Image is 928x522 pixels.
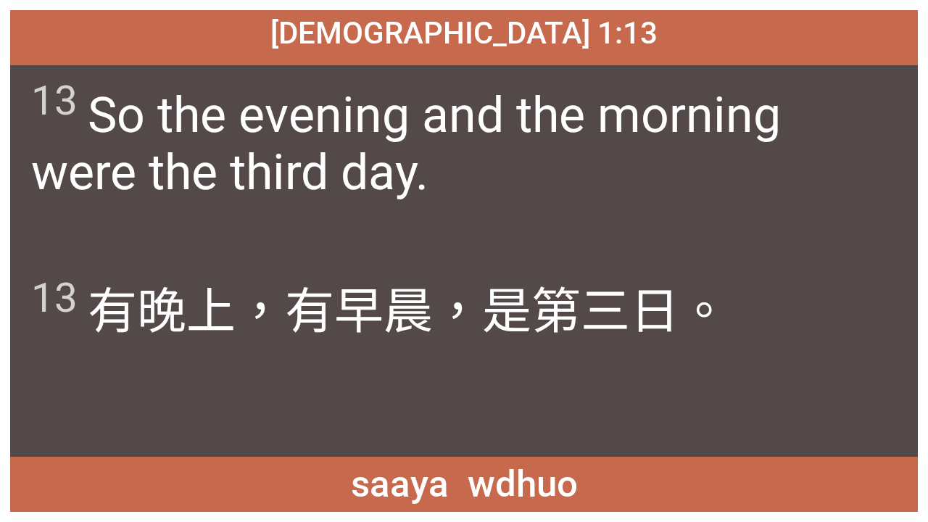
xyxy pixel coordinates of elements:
[433,283,729,341] wh1242: ，是第三
[270,15,658,51] span: [DEMOGRAPHIC_DATA] 1:13
[31,271,729,343] span: 有晚上
[31,273,78,322] sup: 13
[679,283,729,341] wh3117: 。
[236,283,729,341] wh6153: ，有早晨
[630,283,729,341] wh7992: 日
[31,76,897,202] span: So the evening and the morning were the third day.
[31,76,78,125] sup: 13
